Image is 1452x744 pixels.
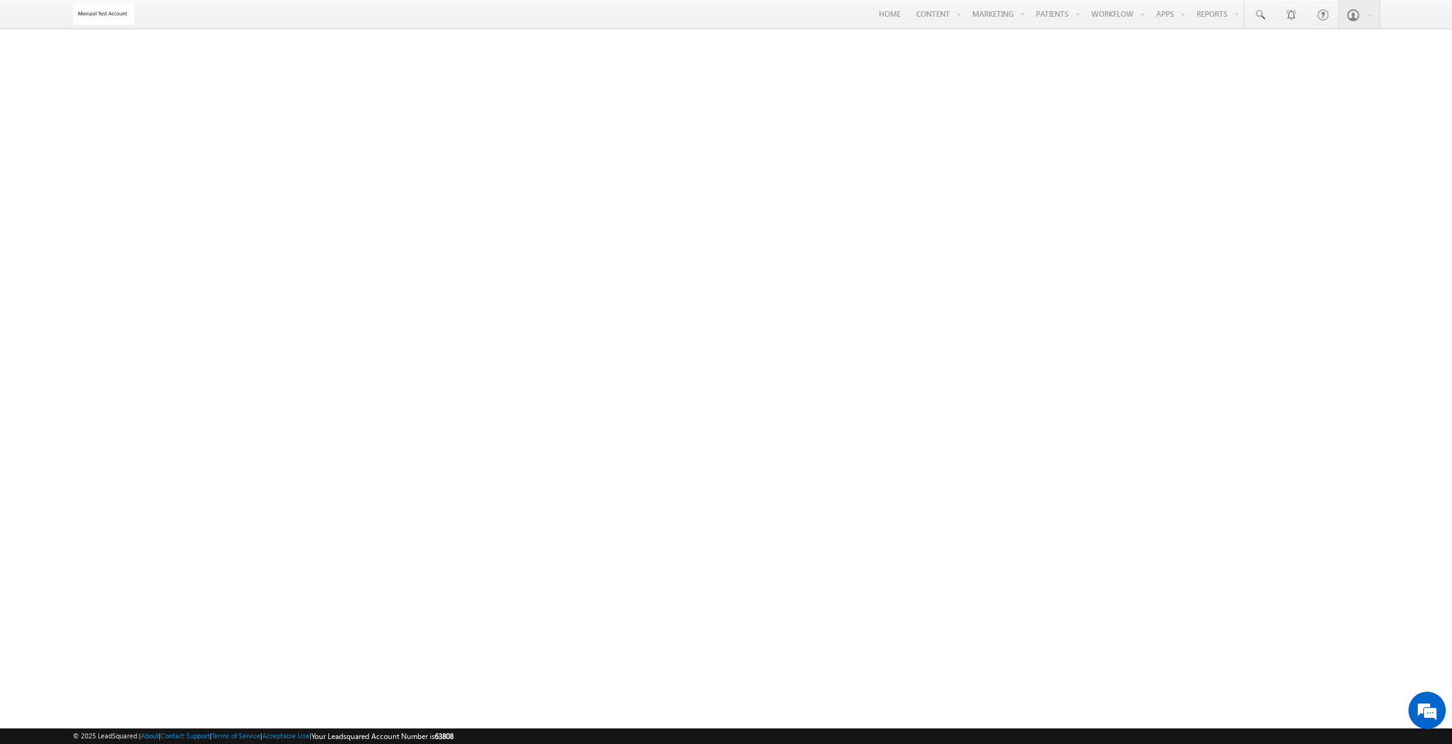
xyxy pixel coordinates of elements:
a: About [141,732,159,740]
a: Terms of Service [212,732,260,740]
span: Your Leadsquared Account Number is [311,732,453,741]
span: 63808 [435,732,453,741]
span: © 2025 LeadSquared | | | | | [73,730,453,742]
a: Contact Support [161,732,210,740]
img: Custom Logo [73,3,135,25]
a: Acceptable Use [262,732,310,740]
